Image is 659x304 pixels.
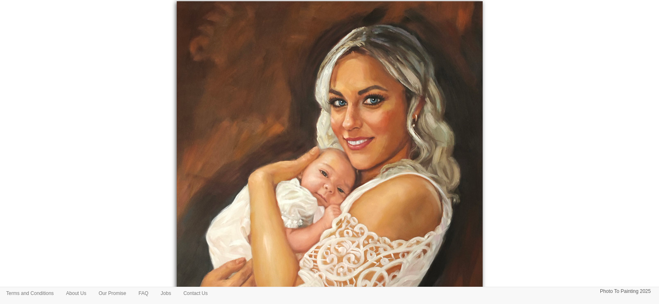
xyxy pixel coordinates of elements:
a: Jobs [155,287,177,299]
a: FAQ [132,287,155,299]
a: Our Promise [92,287,132,299]
a: About Us [60,287,92,299]
p: Photo To Painting 2025 [600,287,651,296]
a: Contact Us [177,287,214,299]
